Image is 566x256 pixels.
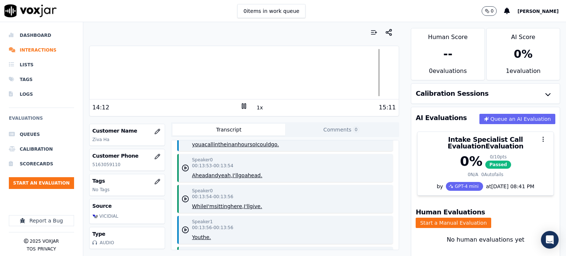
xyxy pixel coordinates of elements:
p: Speaker 0 [192,157,213,163]
button: Transcript [172,124,285,136]
span: Passed [485,161,511,169]
button: go. [271,141,279,148]
a: Dashboard [9,28,74,43]
button: Ahead [192,172,209,179]
img: voxjar logo [4,4,57,17]
div: 0 % [460,154,482,169]
h3: Customer Phone [92,152,162,159]
button: in [227,141,231,148]
div: GPT-4 mini [446,182,483,191]
button: yeah, [218,172,233,179]
h3: AI Evaluations [416,115,467,121]
div: Open Intercom Messenger [541,231,559,249]
button: Privacy [38,246,56,252]
h6: Evaluations [9,114,74,127]
h3: Type [92,230,162,238]
h3: Human Evaluations [416,209,485,215]
a: Scorecards [9,157,74,171]
div: 14:12 [92,103,109,112]
button: You [192,234,201,241]
h3: Intake Specialist Call Evaluation Evaluation [422,136,549,150]
a: Logs [9,87,74,102]
h3: Calibration Sessions [416,90,489,97]
button: TOS [27,246,36,252]
a: Queues [9,127,74,142]
button: I'll [244,203,250,210]
button: Report a Bug [9,215,74,226]
p: Speaker 1 [192,219,213,225]
p: 5163059110 [92,162,162,168]
p: 00:13:53 - 00:13:54 [192,163,233,169]
button: [PERSON_NAME] [517,7,566,15]
p: Speaker 0 [192,188,213,194]
button: the. [201,234,211,241]
h3: Source [92,202,162,210]
button: I'm [206,203,214,210]
button: hour [238,141,249,148]
button: and [209,172,218,179]
div: by [417,182,553,195]
span: [PERSON_NAME] [517,9,559,14]
div: 1 evaluation [487,67,560,80]
div: -- [443,48,453,61]
button: 0 [482,6,497,16]
button: ahead. [245,172,262,179]
div: 0 evaluation s [411,67,484,80]
p: 0 [491,8,494,14]
a: Lists [9,57,74,72]
button: the [218,141,227,148]
button: call [205,141,213,148]
h3: Tags [92,177,162,185]
a: Calibration [9,142,74,157]
div: VICIDIAL [98,212,120,221]
button: give. [249,203,262,210]
button: go [238,172,244,179]
a: Tags [9,72,74,87]
button: Comments [285,124,398,136]
div: at [DATE] 08:41 PM [483,183,534,190]
button: you [192,141,202,148]
p: No Tags [92,187,162,193]
img: VICIDIAL_icon [92,214,98,219]
h3: Customer Name [92,127,162,134]
p: 00:13:54 - 00:13:56 [192,194,233,200]
p: 2025 Voxjar [30,238,59,244]
div: 0 Autofails [481,172,503,178]
button: so [249,141,255,148]
div: 0 N/A [468,172,478,178]
button: an [231,141,238,148]
button: 0items in work queue [237,4,306,18]
div: AUDIO [100,240,114,246]
button: could [257,141,271,148]
button: in [213,141,218,148]
a: Interactions [9,43,74,57]
button: 1x [255,102,264,113]
button: Start an Evaluation [9,177,74,189]
button: sitting [214,203,231,210]
button: While [192,203,206,210]
button: Queue an AI Evaluation [479,114,555,124]
button: here, [231,203,244,210]
span: 0 [353,126,360,133]
button: I'll [233,172,238,179]
button: 0 [482,6,504,16]
button: I [255,141,257,148]
button: a [202,141,205,148]
div: 15:11 [379,103,396,112]
button: Start a Manual Evaluation [416,218,491,228]
div: 0 % [514,48,532,61]
div: 0 / 10 pts [485,154,511,160]
p: Ziva Ha [92,137,162,143]
p: 00:13:56 - 00:13:56 [192,225,233,231]
div: Human Score [411,28,484,42]
div: AI Score [487,28,560,42]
